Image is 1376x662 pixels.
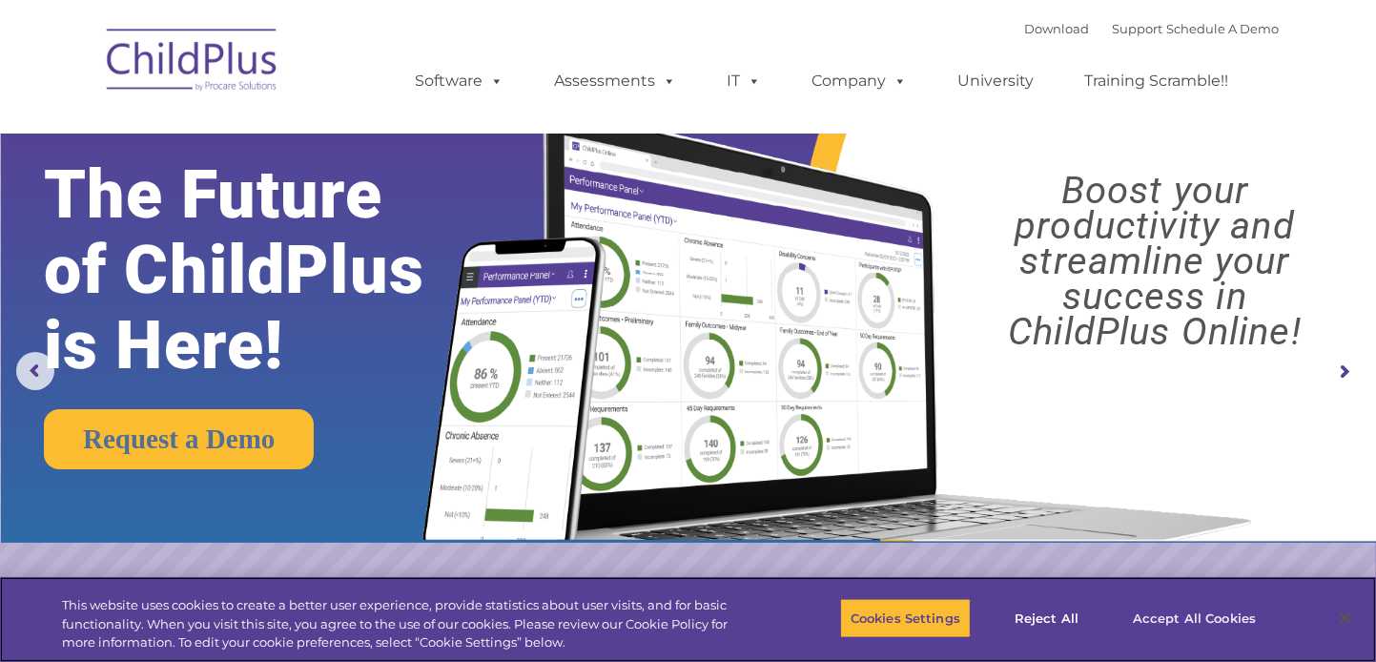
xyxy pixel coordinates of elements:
[840,598,971,638] button: Cookies Settings
[265,126,323,140] span: Last name
[987,598,1106,638] button: Reject All
[1025,21,1090,36] a: Download
[397,62,524,100] a: Software
[1167,21,1280,36] a: Schedule A Demo
[939,62,1054,100] a: University
[265,204,346,218] span: Phone number
[1122,598,1266,638] button: Accept All Cookies
[1113,21,1163,36] a: Support
[536,62,696,100] a: Assessments
[1025,21,1280,36] font: |
[951,173,1359,349] rs-layer: Boost your productivity and streamline your success in ChildPlus Online!
[97,15,288,111] img: ChildPlus by Procare Solutions
[62,596,757,652] div: This website uses cookies to create a better user experience, provide statistics about user visit...
[793,62,927,100] a: Company
[1066,62,1248,100] a: Training Scramble!!
[709,62,781,100] a: IT
[44,157,483,383] rs-layer: The Future of ChildPlus is Here!
[44,409,314,469] a: Request a Demo
[1325,597,1366,639] button: Close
